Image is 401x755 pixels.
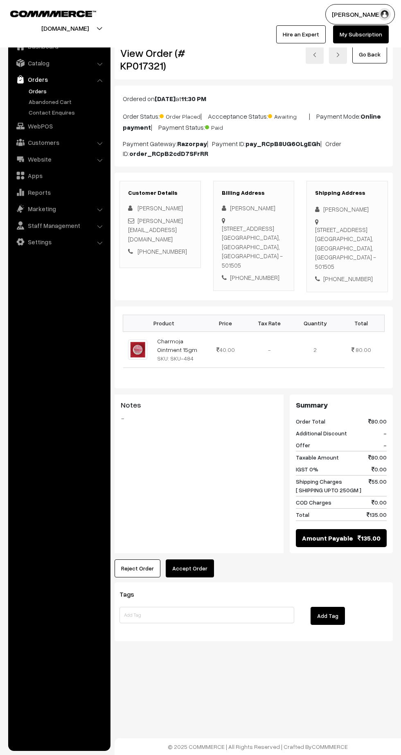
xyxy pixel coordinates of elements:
[369,477,387,494] span: 55.00
[383,441,387,449] span: -
[276,25,326,43] a: Hire an Expert
[137,204,183,212] span: [PERSON_NAME]
[296,429,347,437] span: Additional Discount
[128,189,192,196] h3: Customer Details
[216,346,235,353] span: 40.00
[10,56,108,70] a: Catalog
[137,248,187,255] a: [PHONE_NUMBER]
[120,47,201,72] h2: View Order (# KP017321)
[336,52,340,57] img: right-arrow.png
[10,72,108,87] a: Orders
[246,331,292,367] td: -
[123,110,385,132] p: Order Status: | Accceptance Status: | Payment Mode: | Payment Status:
[123,139,385,158] p: Payment Gateway: | Payment ID: | Order ID:
[27,108,108,117] a: Contact Enquires
[205,121,246,132] span: Paid
[10,8,82,18] a: COMMMERCE
[222,203,286,213] div: [PERSON_NAME]
[129,149,208,158] b: order_RCpB2cdD7SFrRR
[338,315,384,331] th: Total
[296,498,331,507] span: COD Charges
[312,52,317,57] img: left-arrow.png
[222,273,286,282] div: [PHONE_NUMBER]
[368,417,387,426] span: 80.00
[128,217,183,243] a: [PERSON_NAME][EMAIL_ADDRESS][DOMAIN_NAME]
[166,559,214,577] button: Accept Order
[268,110,309,121] span: Awaiting
[177,140,207,148] b: Razorpay
[352,45,387,63] a: Go Back
[296,510,309,519] span: Total
[296,477,361,494] span: Shipping Charges [ SHIPPING UPTO 250GM ]
[10,168,108,183] a: Apps
[246,315,292,331] th: Tax Rate
[115,738,401,755] footer: © 2025 COMMMERCE | All Rights Reserved | Crafted By
[313,346,317,353] span: 2
[10,135,108,150] a: Customers
[372,465,387,473] span: 0.00
[13,18,117,38] button: [DOMAIN_NAME]
[356,346,371,353] span: 80.00
[157,354,200,363] div: SKU: SKU-484
[315,205,379,214] div: [PERSON_NAME]
[296,401,387,410] h3: Summary
[358,533,381,543] span: 135.00
[119,607,294,623] input: Add Tag
[383,429,387,437] span: -
[312,743,348,750] a: COMMMERCE
[315,225,379,271] div: [STREET_ADDRESS] [GEOGRAPHIC_DATA], [GEOGRAPHIC_DATA], [GEOGRAPHIC_DATA] - 501505
[157,338,197,353] a: Charmoja Ointment 15gm
[222,189,286,196] h3: Billing Address
[246,140,320,148] b: pay_RCpB8UG6OLgEGh
[119,590,144,598] span: Tags
[372,498,387,507] span: 0.00
[302,533,353,543] span: Amount Payable
[292,315,338,331] th: Quantity
[155,95,176,103] b: [DATE]
[296,465,318,473] span: IGST 0%
[222,224,286,270] div: [STREET_ADDRESS] [GEOGRAPHIC_DATA], [GEOGRAPHIC_DATA], [GEOGRAPHIC_DATA] - 501505
[27,87,108,95] a: Orders
[10,152,108,167] a: Website
[123,315,205,331] th: Product
[121,413,277,423] blockquote: -
[10,11,96,17] img: COMMMERCE
[181,95,206,103] b: 11:30 PM
[123,94,385,104] p: Ordered on at
[10,234,108,249] a: Settings
[205,315,246,331] th: Price
[27,97,108,106] a: Abandoned Cart
[311,607,345,625] button: Add Tag
[10,119,108,133] a: WebPOS
[333,25,389,43] a: My Subscription
[115,559,160,577] button: Reject Order
[368,453,387,462] span: 80.00
[10,201,108,216] a: Marketing
[10,218,108,233] a: Staff Management
[378,8,391,20] img: user
[296,441,310,449] span: Offer
[315,274,379,284] div: [PHONE_NUMBER]
[10,185,108,200] a: Reports
[325,4,395,25] button: [PERSON_NAME]
[315,189,379,196] h3: Shipping Address
[160,110,200,121] span: Order Placed
[121,401,277,410] h3: Notes
[128,340,147,360] img: CHARMOJA.jpg
[296,417,325,426] span: Order Total
[367,510,387,519] span: 135.00
[296,453,339,462] span: Taxable Amount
